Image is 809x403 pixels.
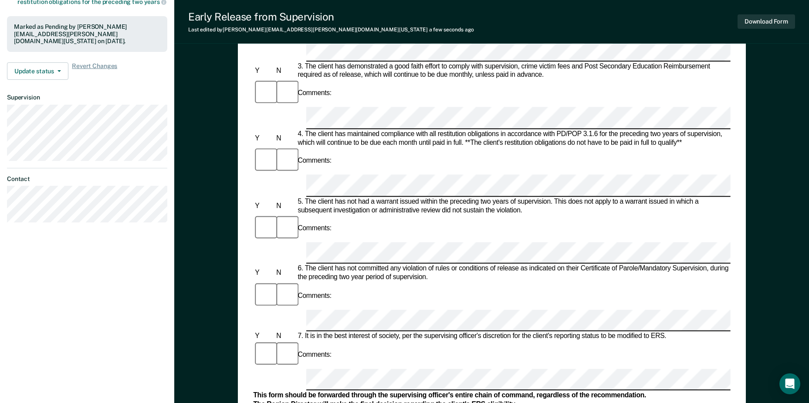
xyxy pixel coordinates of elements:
[7,94,167,101] dt: Supervision
[7,62,68,80] button: Update status
[253,392,730,400] div: This form should be forwarded through the supervising officer's entire chain of command, regardle...
[296,157,333,165] div: Comments:
[779,373,800,394] div: Open Intercom Messenger
[429,27,474,33] span: a few seconds ago
[296,332,730,341] div: 7. It is in the best interest of society, per the supervising officer's discretion for the client...
[253,134,274,143] div: Y
[296,130,730,147] div: 4. The client has maintained compliance with all restitution obligations in accordance with PD/PO...
[296,351,333,359] div: Comments:
[296,265,730,282] div: 6. The client has not committed any violation of rules or conditions of release as indicated on t...
[253,67,274,75] div: Y
[253,332,274,341] div: Y
[296,198,730,215] div: 5. The client has not had a warrant issued within the preceding two years of supervision. This do...
[274,134,296,143] div: N
[14,23,160,45] div: Marked as Pending by [PERSON_NAME][EMAIL_ADDRESS][PERSON_NAME][DOMAIN_NAME][US_STATE] on [DATE].
[296,89,333,98] div: Comments:
[274,201,296,210] div: N
[296,292,333,301] div: Comments:
[296,62,730,79] div: 3. The client has demonstrated a good faith effort to comply with supervision, crime victim fees ...
[253,201,274,210] div: Y
[188,27,474,33] div: Last edited by [PERSON_NAME][EMAIL_ADDRESS][PERSON_NAME][DOMAIN_NAME][US_STATE]
[253,269,274,278] div: Y
[296,224,333,233] div: Comments:
[274,269,296,278] div: N
[7,175,167,183] dt: Contact
[738,14,795,29] button: Download Form
[188,10,474,23] div: Early Release from Supervision
[274,67,296,75] div: N
[274,332,296,341] div: N
[72,62,117,80] span: Revert Changes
